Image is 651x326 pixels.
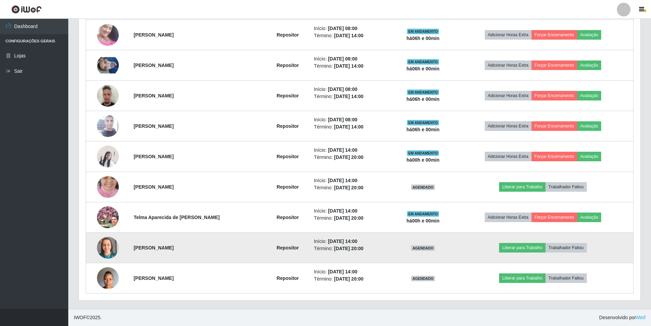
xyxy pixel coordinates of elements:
[485,213,532,222] button: Adicionar Horas Extra
[314,184,389,191] li: Término:
[407,59,439,65] span: EM ANDAMENTO
[314,177,389,184] li: Início:
[499,182,545,192] button: Liberar para Trabalho
[577,152,602,161] button: Avaliação
[532,121,577,131] button: Forçar Encerramento
[133,93,173,98] strong: [PERSON_NAME]
[407,150,439,156] span: EM ANDAMENTO
[314,154,389,161] li: Término:
[277,184,299,190] strong: Repositor
[499,243,545,253] button: Liberar para Trabalho
[97,15,119,54] img: 1753110543973.jpeg
[328,26,357,31] time: [DATE] 08:00
[485,30,532,40] button: Adicionar Horas Extra
[328,208,357,214] time: [DATE] 14:00
[133,123,173,129] strong: [PERSON_NAME]
[485,60,532,70] button: Adicionar Horas Extra
[334,215,364,221] time: [DATE] 20:00
[11,5,42,14] img: CoreUI Logo
[133,245,173,250] strong: [PERSON_NAME]
[277,63,299,68] strong: Repositor
[314,147,389,154] li: Início:
[411,185,435,190] span: AGENDADO
[411,245,435,251] span: AGENDADO
[328,178,357,183] time: [DATE] 14:00
[499,273,545,283] button: Liberar para Trabalho
[277,245,299,250] strong: Repositor
[407,120,439,125] span: EM ANDAMENTO
[577,121,602,131] button: Avaliação
[407,66,440,71] strong: há 06 h e 00 min
[133,63,173,68] strong: [PERSON_NAME]
[577,60,602,70] button: Avaliação
[532,152,577,161] button: Forçar Encerramento
[407,36,440,41] strong: há 06 h e 00 min
[334,33,364,38] time: [DATE] 14:00
[485,152,532,161] button: Adicionar Horas Extra
[407,96,440,102] strong: há 06 h e 00 min
[334,185,364,190] time: [DATE] 20:00
[328,147,357,153] time: [DATE] 14:00
[314,238,389,245] li: Início:
[314,55,389,63] li: Início:
[532,91,577,100] button: Forçar Encerramento
[577,213,602,222] button: Avaliação
[97,206,119,228] img: 1753488226695.jpeg
[485,91,532,100] button: Adicionar Horas Extra
[133,184,173,190] strong: [PERSON_NAME]
[546,243,587,253] button: Trabalhador Faltou
[577,30,602,40] button: Avaliação
[97,102,119,150] img: 1756162339010.jpeg
[277,93,299,98] strong: Repositor
[133,154,173,159] strong: [PERSON_NAME]
[314,123,389,131] li: Término:
[407,29,439,34] span: EM ANDAMENTO
[532,60,577,70] button: Forçar Encerramento
[485,121,532,131] button: Adicionar Horas Extra
[328,86,357,92] time: [DATE] 08:00
[314,215,389,222] li: Término:
[314,63,389,70] li: Término:
[133,275,173,281] strong: [PERSON_NAME]
[599,314,646,321] span: Desenvolvido por
[334,94,364,99] time: [DATE] 14:00
[407,211,439,217] span: EM ANDAMENTO
[277,215,299,220] strong: Repositor
[314,25,389,32] li: Início:
[277,154,299,159] strong: Repositor
[314,207,389,215] li: Início:
[314,268,389,275] li: Início:
[328,269,357,274] time: [DATE] 14:00
[277,123,299,129] strong: Repositor
[133,215,220,220] strong: Telma Aparecida de [PERSON_NAME]
[328,117,357,122] time: [DATE] 08:00
[314,245,389,252] li: Término:
[546,273,587,283] button: Trabalhador Faltou
[636,315,646,320] a: iWof
[97,57,119,73] img: 1753294616026.jpeg
[74,315,86,320] span: IWOF
[314,275,389,283] li: Término:
[532,30,577,40] button: Forçar Encerramento
[334,63,364,69] time: [DATE] 14:00
[314,116,389,123] li: Início:
[97,81,119,110] img: 1753289887027.jpeg
[328,239,357,244] time: [DATE] 14:00
[277,32,299,38] strong: Repositor
[133,32,173,38] strong: [PERSON_NAME]
[407,127,440,132] strong: há 06 h e 00 min
[407,90,439,95] span: EM ANDAMENTO
[97,167,119,206] img: 1753380554375.jpeg
[546,182,587,192] button: Trabalhador Faltou
[314,32,389,39] li: Término:
[277,275,299,281] strong: Repositor
[97,228,119,267] img: 1755715203050.jpeg
[411,276,435,281] span: AGENDADO
[407,218,440,223] strong: há 00 h e 00 min
[532,213,577,222] button: Forçar Encerramento
[314,93,389,100] li: Término:
[334,154,364,160] time: [DATE] 20:00
[97,263,119,293] img: 1754928473584.jpeg
[407,157,440,163] strong: há 00 h e 00 min
[97,146,119,167] img: 1751480704015.jpeg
